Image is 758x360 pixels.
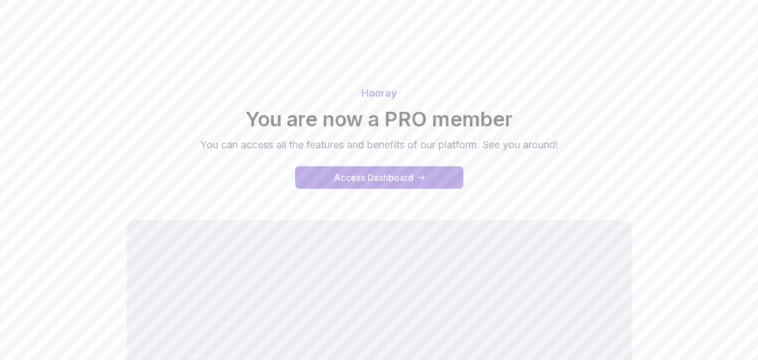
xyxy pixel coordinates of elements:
[191,137,568,153] p: You can access all the features and benefits of our platform. See you around!
[295,166,463,189] a: access-dashboard
[334,171,414,184] div: Access Dashboard
[6,85,752,101] p: Hooray
[295,166,463,189] button: Access Dashboard
[6,108,752,130] h2: You are now a PRO member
